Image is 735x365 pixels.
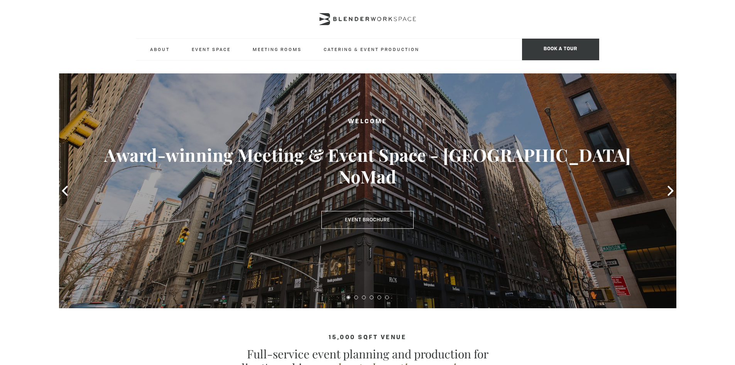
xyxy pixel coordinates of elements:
[186,39,237,60] a: Event Space
[696,328,735,365] iframe: Chat Widget
[90,144,645,187] h3: Award-winning Meeting & Event Space - [GEOGRAPHIC_DATA] NoMad
[247,39,308,60] a: Meeting Rooms
[318,39,426,60] a: Catering & Event Production
[144,39,176,60] a: About
[136,334,599,341] h4: 15,000 sqft venue
[90,117,645,127] h2: Welcome
[522,39,599,60] span: Book a tour
[321,211,414,229] a: Event Brochure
